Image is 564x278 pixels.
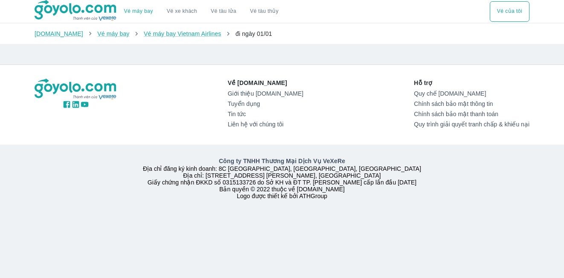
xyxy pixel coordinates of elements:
a: Chính sách bảo mật thông tin [414,100,529,107]
a: Tin tức [228,111,303,117]
div: choose transportation mode [117,1,285,22]
a: Quy trình giải quyết tranh chấp & khiếu nại [414,121,529,128]
button: Vé tàu thủy [243,1,285,22]
a: Chính sách bảo mật thanh toán [414,111,529,117]
a: [DOMAIN_NAME] [35,30,83,37]
p: Công ty TNHH Thương Mại Dịch Vụ VeXeRe [36,157,528,165]
a: Giới thiệu [DOMAIN_NAME] [228,90,303,97]
img: logo [35,79,117,100]
a: Quy chế [DOMAIN_NAME] [414,90,529,97]
a: Vé máy bay [124,8,153,15]
a: Vé tàu lửa [204,1,243,22]
a: Tuyển dụng [228,100,303,107]
button: Vé của tôi [490,1,529,22]
a: Vé máy bay [97,30,129,37]
div: choose transportation mode [490,1,529,22]
a: Vé xe khách [167,8,197,15]
p: Về [DOMAIN_NAME] [228,79,303,87]
nav: breadcrumb [35,29,529,38]
p: Hỗ trợ [414,79,529,87]
span: đi ngày 01/01 [235,30,272,37]
div: Địa chỉ đăng ký kinh doanh: 8C [GEOGRAPHIC_DATA], [GEOGRAPHIC_DATA], [GEOGRAPHIC_DATA] Địa chỉ: [... [29,157,535,199]
a: Liên hệ với chúng tôi [228,121,303,128]
a: Vé máy bay Vietnam Airlines [144,30,221,37]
